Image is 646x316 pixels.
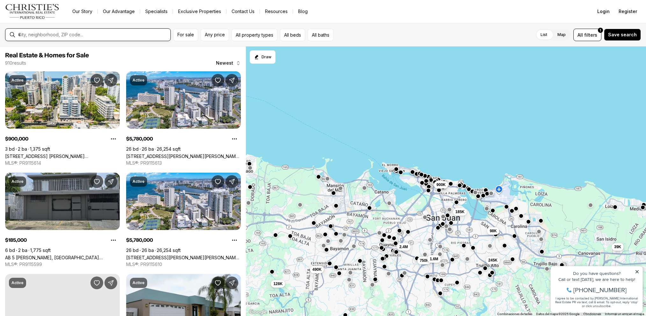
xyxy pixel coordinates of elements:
p: Active [11,179,24,184]
button: Save Property: 51 MUÑOZ RIVERA AVE, CORNER LOS ROSALES, LAS PALMERAS ST [212,175,224,188]
button: Share Property [104,74,117,87]
div: Call or text [DATE], we are here to help! [7,20,92,25]
button: Start drawing [250,50,276,64]
button: 490K [310,266,324,273]
span: 185K [456,209,465,214]
button: Save Property: AB 5 JULIO ANDINO [90,175,103,188]
p: Active [133,280,145,285]
button: All beds [280,29,305,41]
button: Save Property: 501-735354 COND LOS ALMENDROS #508-735354 [90,276,103,289]
button: 39K [612,243,624,250]
span: 128K [273,281,283,286]
button: Allfilters1 [573,29,601,41]
button: Property options [107,234,120,247]
button: Property options [228,133,241,145]
button: 750K [417,257,432,264]
button: Register [615,5,641,18]
p: Active [133,78,145,83]
span: Login [597,9,610,14]
a: Our Advantage [98,7,140,16]
span: 98K [490,228,497,233]
button: 128K [271,280,285,288]
a: 1351 AVE. WILSON #202, SAN JUAN PR, 00907 [5,154,120,159]
span: Newest [216,61,233,66]
span: 900K [436,182,446,187]
button: All baths [308,29,334,41]
button: Save search [604,29,641,41]
button: Share Property [226,276,238,289]
button: 1.6M [427,255,441,262]
span: 1.6M [430,256,438,261]
span: Save search [608,32,637,37]
span: Real Estate & Homes for Sale [5,52,89,59]
span: 1 [600,28,601,33]
a: Specialists [140,7,173,16]
button: Save Property: 51 MUÑOZ RIVERA AVE, CORNER LOS ROSALES, LAS PALMERAS ST [212,74,224,87]
span: filters [584,32,597,38]
span: Any price [205,32,225,37]
button: Contact Us [226,7,260,16]
button: Share Property [226,175,238,188]
span: 2.4M [399,244,408,249]
p: 910 results [5,61,26,66]
span: 750K [420,258,429,263]
button: Save Property: 1351 AVE. WILSON #202 [90,74,103,87]
label: List [535,29,552,40]
button: Share Property [104,276,117,289]
a: 51 MUÑOZ RIVERA AVE, CORNER LOS ROSALES, LAS PALMERAS ST, SAN JUAN PR, 00901 [126,255,241,260]
label: Map [552,29,571,40]
div: Do you have questions? [7,14,92,19]
button: Save Property: 450 CALLE AUSUBO [212,276,224,289]
a: Resources [260,7,293,16]
button: Newest [212,57,245,69]
button: Share Property [104,175,117,188]
a: Our Story [67,7,97,16]
a: Exclusive Properties [173,7,226,16]
button: 900K [434,181,448,189]
button: 2.4M [397,243,411,251]
button: Any price [201,29,229,41]
span: I agree to be contacted by [PERSON_NAME] International Real Estate PR via text, call & email. To ... [8,39,91,51]
span: For sale [177,32,194,37]
a: AB 5 JULIO ANDINO, SAN JUAN PR, 00922 [5,255,120,260]
button: 98K [487,227,499,234]
span: Register [619,9,637,14]
button: Property options [228,234,241,247]
button: Property options [107,133,120,145]
button: 245K [486,256,500,264]
img: logo [5,4,60,19]
button: 185K [453,208,467,216]
button: All property types [232,29,277,41]
a: 51 MUÑOZ RIVERA AVE, CORNER LOS ROSALES, LAS PALMERAS ST, SAN JUAN PR, 00901 [126,154,241,159]
span: Datos del mapa ©2025 Google [536,312,579,316]
p: Active [11,280,24,285]
button: For sale [173,29,198,41]
span: 490K [312,267,322,272]
span: [PHONE_NUMBER] [26,30,79,36]
p: Active [11,78,24,83]
span: 245K [488,257,498,262]
a: Blog [293,7,313,16]
button: Login [593,5,614,18]
p: Active [133,179,145,184]
button: Share Property [226,74,238,87]
span: 39K [614,244,621,249]
span: All [578,32,583,38]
